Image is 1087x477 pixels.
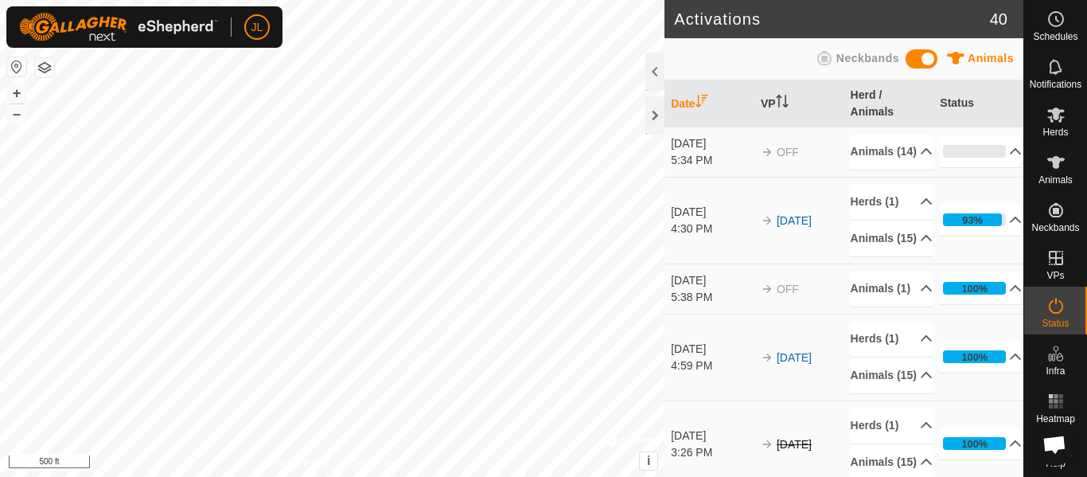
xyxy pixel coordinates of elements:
span: Notifications [1030,80,1081,89]
a: Contact Us [348,456,395,471]
a: Privacy Policy [270,456,329,471]
span: Animals [968,52,1014,65]
span: Neckbands [1031,223,1079,233]
s: [DATE] [777,438,812,451]
a: [DATE] [777,351,812,364]
p-accordion-header: Herds (1) [851,408,933,444]
div: 93% [943,213,1006,226]
div: 100% [943,437,1006,450]
div: [DATE] [671,272,753,289]
p-accordion-header: Herds (1) [851,184,933,220]
div: [DATE] [671,341,753,358]
div: 100% [961,281,988,296]
p-accordion-header: 93% [940,204,1022,236]
span: Animals [1038,175,1073,185]
div: 100% [961,436,988,452]
img: arrow [761,351,773,364]
img: arrow [761,438,773,451]
div: 4:30 PM [671,221,753,237]
p-accordion-header: 100% [940,272,1022,304]
span: Status [1042,319,1069,328]
div: [DATE] [671,135,753,152]
th: Status [933,80,1023,127]
span: OFF [777,146,799,158]
img: arrow [761,214,773,227]
th: Date [664,80,754,127]
span: Infra [1046,366,1065,376]
div: 100% [943,350,1006,363]
span: 40 [990,7,1007,31]
div: 0% [943,145,1006,158]
div: Open chat [1033,423,1076,466]
p-accordion-header: 100% [940,341,1022,373]
button: Reset Map [7,57,26,76]
span: Neckbands [836,52,899,65]
p-accordion-header: Herds (1) [851,321,933,357]
p-accordion-header: Animals (14) [851,134,933,170]
span: Herds [1042,127,1068,137]
th: Herd / Animals [844,80,934,127]
button: + [7,84,26,103]
span: JL [251,19,263,36]
p-accordion-header: 100% [940,428,1022,459]
p-accordion-header: 0% [940,135,1022,167]
span: OFF [777,283,799,295]
div: 4:59 PM [671,358,753,374]
div: 93% [962,213,983,228]
div: 100% [961,350,988,365]
span: Heatmap [1036,414,1075,424]
span: Help [1046,459,1066,468]
p-sorticon: Activate to sort [776,97,789,110]
img: Gallagher Logo [19,13,218,41]
img: arrow [761,146,773,158]
span: Schedules [1033,32,1077,41]
button: – [7,104,26,123]
h2: Activations [674,10,990,29]
a: Help [1024,430,1087,475]
img: arrow [761,283,773,295]
span: i [647,454,650,467]
div: [DATE] [671,204,753,221]
p-sorticon: Activate to sort [695,97,708,110]
div: 3:26 PM [671,444,753,461]
p-accordion-header: Animals (15) [851,221,933,256]
p-accordion-header: Animals (15) [851,358,933,393]
div: [DATE] [671,428,753,444]
span: VPs [1046,271,1064,280]
button: Map Layers [35,58,54,77]
a: [DATE] [777,214,812,227]
div: 5:38 PM [671,289,753,306]
button: i [640,452,657,470]
p-accordion-header: Animals (1) [851,271,933,307]
div: 100% [943,282,1006,295]
div: 5:34 PM [671,152,753,169]
th: VP [754,80,844,127]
